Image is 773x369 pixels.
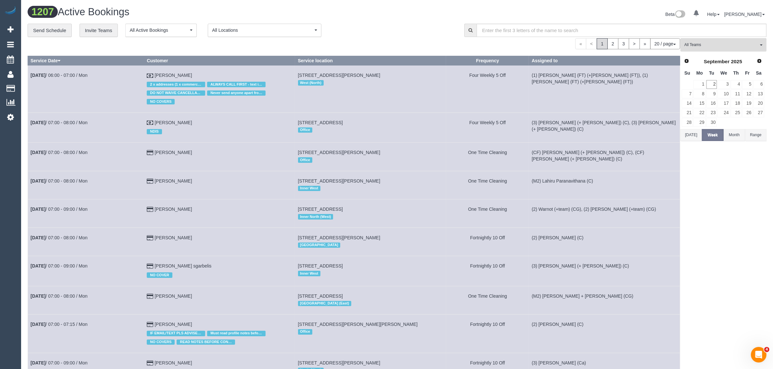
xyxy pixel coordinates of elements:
[742,99,753,108] a: 19
[529,56,680,65] th: Assigned to
[298,184,443,193] div: Location
[529,171,680,199] td: Assigned to
[754,89,764,98] a: 13
[298,156,443,164] div: Location
[298,241,443,249] div: Location
[597,38,608,49] span: 1
[704,59,730,64] span: September
[764,347,769,352] span: 4
[731,80,742,89] a: 4
[28,256,144,286] td: Schedule date
[31,150,88,155] a: [DATE]/ 07:00 - 08:00 / Mon
[682,99,693,108] a: 14
[298,207,343,212] span: [STREET_ADDRESS]
[682,89,693,98] a: 7
[177,339,235,345] span: READ NOTES BEFORE CONTACTING ABOUT ACCESS
[446,228,529,256] td: Frequency
[706,99,717,108] a: 16
[618,38,629,49] a: 3
[31,360,45,365] b: [DATE]
[742,89,753,98] a: 12
[754,99,764,108] a: 20
[682,118,693,127] a: 28
[31,73,45,78] b: [DATE]
[31,235,88,240] a: [DATE]/ 07:00 - 08:00 / Mon
[147,331,205,336] span: IF EMAIL/TEXT PLS ADVISE WHAT ADDRESS WE ARE REFERRING TOO
[731,109,742,117] a: 25
[298,80,324,85] span: West (North)
[446,256,529,286] td: Frequency
[298,157,312,162] span: Office
[144,65,295,113] td: Customer
[31,263,45,268] b: [DATE]
[680,129,702,141] button: [DATE]
[144,286,295,314] td: Customer
[295,199,446,228] td: Service location
[529,65,680,113] td: Assigned to
[28,65,144,113] td: Schedule date
[144,56,295,65] th: Customer
[28,143,144,171] td: Schedule date
[693,99,705,108] a: 15
[529,199,680,228] td: Assigned to
[757,58,762,64] span: Next
[28,24,72,37] a: Send Schedule
[28,6,392,18] h1: Active Bookings
[529,113,680,142] td: Assigned to
[298,212,443,221] div: Location
[155,150,192,155] a: [PERSON_NAME]
[742,80,753,89] a: 5
[724,129,745,141] button: Month
[298,263,343,268] span: [STREET_ADDRESS]
[144,113,295,142] td: Customer
[147,179,153,184] i: Credit Card Payment
[295,65,446,113] td: Service location
[295,113,446,142] td: Service location
[147,129,162,134] span: NDIS
[680,38,767,52] button: All Teams
[28,113,144,142] td: Schedule date
[731,89,742,98] a: 11
[717,89,730,98] a: 10
[31,207,45,212] b: [DATE]
[31,293,88,299] a: [DATE]/ 07:00 - 08:00 / Mon
[144,315,295,353] td: Customer
[607,38,618,49] a: 2
[31,263,88,268] a: [DATE]/ 07:00 - 09:00 / Mon
[298,73,380,78] span: [STREET_ADDRESS][PERSON_NAME]
[693,80,705,89] a: 1
[31,235,45,240] b: [DATE]
[31,178,45,184] b: [DATE]
[144,171,295,199] td: Customer
[28,315,144,353] td: Schedule date
[295,256,446,286] td: Service location
[751,347,767,363] iframe: Intercom live chat
[684,42,758,48] span: All Teams
[709,70,714,76] span: Tuesday
[207,82,266,87] span: ALWAYS CALL FIRST - text if no answer
[207,90,266,96] span: Never send anyone apart from [PERSON_NAME] & [PERSON_NAME]
[295,143,446,171] td: Service location
[147,236,153,240] i: Credit Card Payment
[147,121,153,125] i: Check Payment
[477,24,767,37] input: Enter the first 3 letters of the name to search
[446,56,529,65] th: Frequency
[706,89,717,98] a: 9
[298,120,343,125] span: [STREET_ADDRESS]
[706,118,717,127] a: 30
[125,24,197,37] button: All Active Bookings
[295,286,446,314] td: Service location
[28,56,144,65] th: Service Date
[298,360,380,365] span: [STREET_ADDRESS][PERSON_NAME]
[155,322,192,327] a: [PERSON_NAME]
[28,6,58,18] span: 1207
[702,129,723,141] button: Week
[640,38,651,49] a: »
[31,207,88,212] a: [DATE]/ 07:00 - 09:00 / Mon
[295,228,446,256] td: Service location
[28,171,144,199] td: Schedule date
[693,89,705,98] a: 8
[298,327,443,336] div: Location
[147,361,153,365] i: Credit Card Payment
[575,38,680,49] nav: Pagination navigation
